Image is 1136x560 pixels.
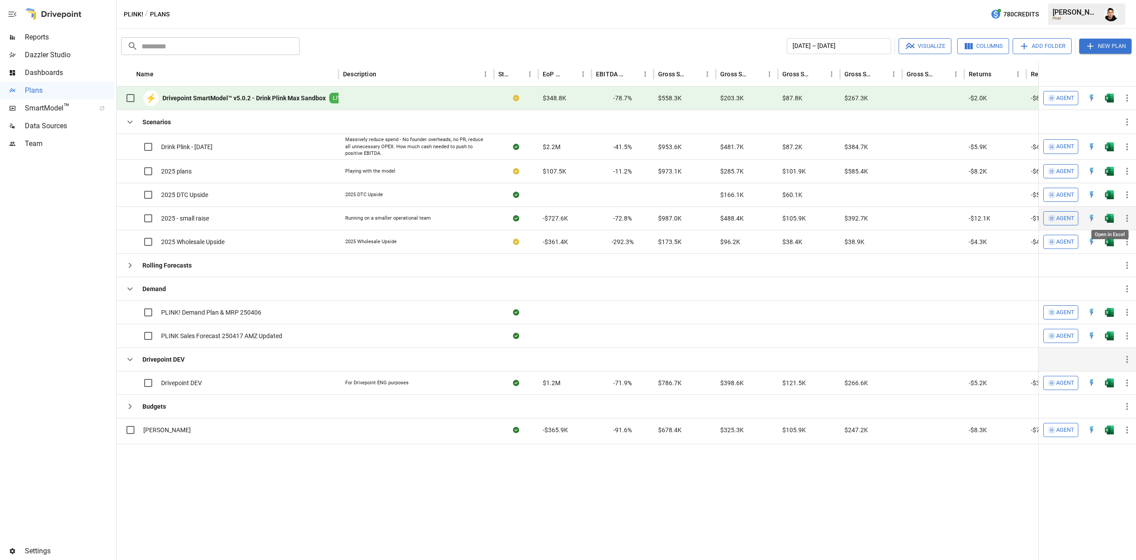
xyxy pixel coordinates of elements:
span: $987.0K [658,214,682,223]
span: PLINK Sales Forecast 250417 AMZ Updated [161,331,282,340]
button: Plink! [124,9,143,20]
img: excel-icon.76473adf.svg [1105,237,1114,246]
span: 2025 Wholesale Upside [161,237,225,246]
span: [PERSON_NAME] [143,426,191,434]
div: Sync complete [513,190,519,199]
button: Agent [1043,164,1078,178]
span: -$5.2K [969,379,987,387]
img: excel-icon.76473adf.svg [1105,94,1114,103]
button: Agent [1043,423,1078,437]
span: Agent [1056,190,1074,200]
button: Sort [875,68,887,80]
button: Gross Sales column menu [701,68,714,80]
div: EoP Cash [543,71,564,78]
img: excel-icon.76473adf.svg [1105,214,1114,223]
button: Agent [1043,211,1078,225]
span: Agent [1056,93,1074,103]
button: Sort [689,68,701,80]
div: Open in Quick Edit [1087,426,1096,434]
span: $384.7K [844,142,868,151]
span: SmartModel [25,103,90,114]
div: Open in Quick Edit [1087,308,1096,317]
button: Columns [957,38,1009,54]
div: Open in Quick Edit [1087,167,1096,176]
span: Data Sources [25,121,114,131]
img: quick-edit-flash.b8aec18c.svg [1087,379,1096,387]
span: -$12.1K [969,214,990,223]
div: Playing with the model [345,168,395,175]
img: excel-icon.76473adf.svg [1105,308,1114,317]
div: Open in Excel [1105,237,1114,246]
div: Sync complete [513,308,519,317]
button: Sort [377,68,390,80]
span: $558.3K [658,94,682,103]
span: -72.8% [613,214,632,223]
span: $973.1K [658,167,682,176]
button: Sort [1124,68,1136,80]
span: $247.2K [844,426,868,434]
button: Visualize [899,38,951,54]
span: $121.5K [782,379,806,387]
button: Agent [1043,235,1078,249]
span: -$8.3K [969,426,987,434]
span: $38.9K [844,237,864,246]
span: $96.2K [720,237,740,246]
span: Dazzler Studio [25,50,114,60]
span: -$6.7K [1031,167,1049,176]
span: Dashboards [25,67,114,78]
span: -91.6% [613,426,632,434]
span: -$365.9K [543,426,568,434]
span: $266.6K [844,379,868,387]
div: Gross Sales: Marketplace [782,71,812,78]
span: Agent [1056,237,1074,247]
img: excel-icon.76473adf.svg [1105,167,1114,176]
span: $285.7K [720,167,744,176]
img: excel-icon.76473adf.svg [1105,331,1114,340]
span: $107.5K [543,167,566,176]
div: For Drivepoint ENG purposes [345,379,409,386]
b: Demand [142,284,166,293]
div: Description [343,71,376,78]
button: EBITDA Margin column menu [639,68,651,80]
button: Gross Sales: DTC Online column menu [763,68,776,80]
span: 2025 DTC Upside [161,190,208,199]
span: $398.6K [720,379,744,387]
div: Status [498,71,510,78]
button: Agent [1043,91,1078,105]
div: Sync complete [513,142,519,151]
div: Open in Quick Edit [1087,142,1096,151]
button: Description column menu [479,68,492,80]
div: Open in Excel [1105,167,1114,176]
div: Name [136,71,154,78]
span: $481.7K [720,142,744,151]
img: quick-edit-flash.b8aec18c.svg [1087,426,1096,434]
span: -$860.3 [1031,94,1052,103]
span: $87.8K [782,94,802,103]
img: quick-edit-flash.b8aec18c.svg [1087,308,1096,317]
button: Add Folder [1013,38,1072,54]
span: -$361.4K [543,237,568,246]
span: 2025 plans [161,167,192,176]
span: -$5.6K [1031,190,1049,199]
span: $2.2M [543,142,560,151]
b: Budgets [142,402,166,411]
span: 2025 - small raise [161,214,209,223]
div: Sync complete [513,379,519,387]
span: Agent [1056,213,1074,224]
span: -71.9% [613,379,632,387]
span: $953.6K [658,142,682,151]
span: -41.5% [613,142,632,151]
button: 780Credits [987,6,1042,23]
div: Open in Quick Edit [1087,237,1096,246]
span: $101.9K [782,167,806,176]
span: $105.9K [782,214,806,223]
span: Drink Plink - [DATE] [161,142,213,151]
span: -78.7% [613,94,632,103]
div: [PERSON_NAME] [1053,8,1099,16]
span: ™ [63,102,70,113]
button: Sort [937,68,950,80]
span: $325.3K [720,426,744,434]
img: excel-icon.76473adf.svg [1105,142,1114,151]
div: EBITDA Margin [596,71,626,78]
img: quick-edit-flash.b8aec18c.svg [1087,237,1096,246]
